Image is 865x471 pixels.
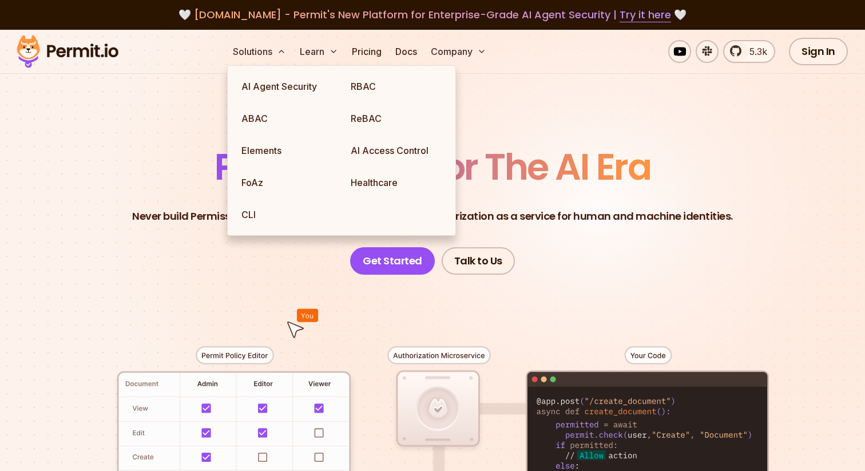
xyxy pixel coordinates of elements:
button: Solutions [228,40,291,63]
a: Try it here [620,7,671,22]
span: 5.3k [743,45,767,58]
div: 🤍 🤍 [27,7,838,23]
a: Talk to Us [442,247,515,275]
span: [DOMAIN_NAME] - Permit's New Platform for Enterprise-Grade AI Agent Security | [194,7,671,22]
a: 5.3k [723,40,775,63]
a: FoAz [232,167,342,199]
a: Pricing [347,40,386,63]
a: CLI [232,199,342,231]
img: Permit logo [11,32,124,71]
a: Elements [232,134,342,167]
button: Learn [295,40,343,63]
a: Docs [391,40,422,63]
a: Healthcare [342,167,451,199]
a: ReBAC [342,102,451,134]
a: Sign In [789,38,848,65]
p: Never build Permissions again. Zero-latency fine-grained authorization as a service for human and... [132,208,733,224]
a: Get Started [350,247,435,275]
span: Permissions for The AI Era [215,141,650,192]
button: Company [426,40,491,63]
a: ABAC [232,102,342,134]
a: RBAC [342,70,451,102]
a: AI Access Control [342,134,451,167]
a: AI Agent Security [232,70,342,102]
